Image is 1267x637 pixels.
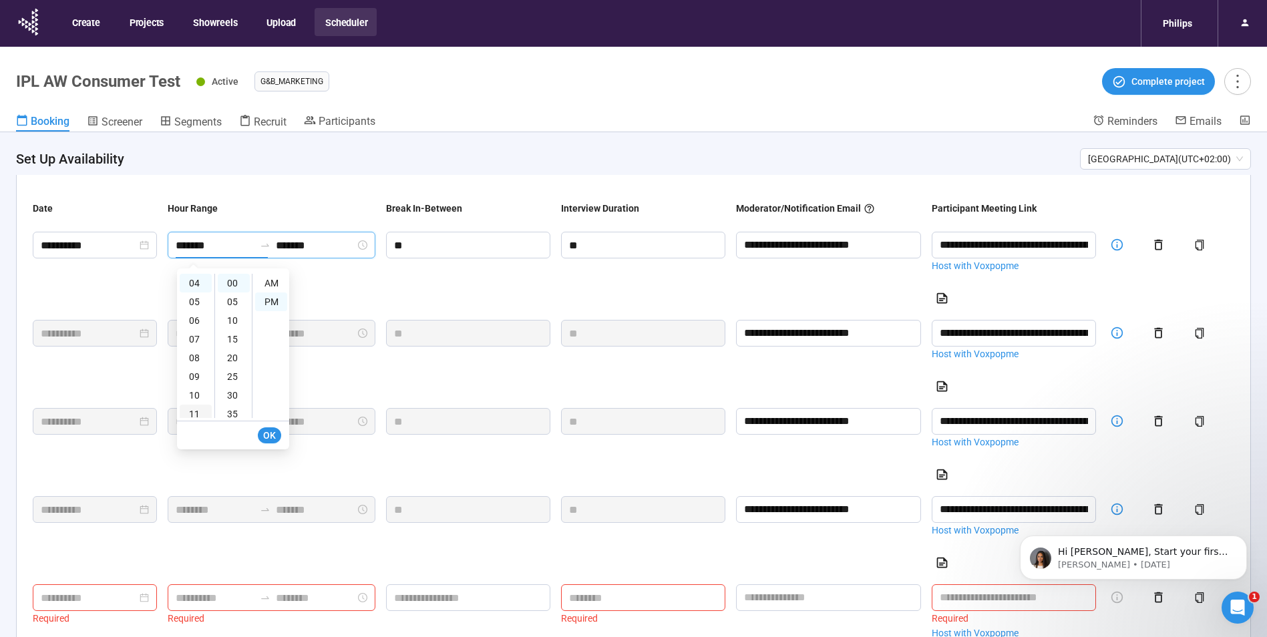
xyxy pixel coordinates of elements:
[260,592,270,603] span: swap-right
[263,428,276,443] span: OK
[218,386,250,405] div: 30
[736,201,875,216] div: Moderator/Notification Email
[260,240,270,250] span: swap-right
[254,116,287,128] span: Recruit
[1102,68,1215,95] button: Complete project
[315,8,377,36] button: Scheduler
[1189,499,1210,520] button: copy
[16,114,69,132] a: Booking
[260,592,270,603] span: to
[180,330,212,349] div: 07
[1175,114,1222,130] a: Emails
[1194,328,1205,339] span: copy
[319,115,375,128] span: Participants
[255,292,287,311] div: PM
[218,349,250,367] div: 20
[1088,149,1243,169] span: [GEOGRAPHIC_DATA] ( UTC+02:00 )
[182,8,246,36] button: Showreels
[180,367,212,386] div: 09
[180,349,212,367] div: 08
[87,114,142,132] a: Screener
[1194,416,1205,427] span: copy
[218,330,250,349] div: 15
[180,311,212,330] div: 06
[180,386,212,405] div: 10
[1000,507,1267,601] iframe: Intercom notifications message
[255,274,287,292] div: AM
[160,114,222,132] a: Segments
[180,405,212,423] div: 11
[212,76,238,87] span: Active
[561,201,639,216] div: Interview Duration
[16,150,1069,168] h4: Set Up Availability
[932,435,1096,449] a: Host with Voxpopme
[1190,115,1222,128] span: Emails
[260,504,270,515] span: swap-right
[304,114,375,130] a: Participants
[218,311,250,330] div: 10
[218,274,250,292] div: 00
[1131,74,1205,89] span: Complete project
[561,611,725,626] div: Required
[1224,68,1251,95] button: more
[1222,592,1254,624] iframe: Intercom live chat
[1107,115,1157,128] span: Reminders
[1249,592,1260,602] span: 1
[260,240,270,250] span: to
[932,347,1096,361] a: Host with Voxpopme
[1189,411,1210,432] button: copy
[33,611,157,626] div: Required
[1189,234,1210,256] button: copy
[61,8,110,36] button: Create
[1194,504,1205,515] span: copy
[1093,114,1157,130] a: Reminders
[102,116,142,128] span: Screener
[932,611,1096,626] div: Required
[932,523,1096,538] a: Host with Voxpopme
[260,504,270,515] span: to
[180,292,212,311] div: 05
[174,116,222,128] span: Segments
[932,258,1096,273] a: Host with Voxpopme
[258,427,281,443] button: OK
[218,292,250,311] div: 05
[239,114,287,132] a: Recruit
[1189,323,1210,344] button: copy
[1155,11,1200,36] div: Philips
[386,201,462,216] div: Break In-Between
[256,8,305,36] button: Upload
[31,115,69,128] span: Booking
[180,274,212,292] div: 04
[33,201,53,216] div: Date
[932,201,1037,216] div: Participant Meeting Link
[168,201,218,216] div: Hour Range
[218,405,250,423] div: 35
[1194,240,1205,250] span: copy
[260,75,323,88] span: G&B_MARKETING
[1228,72,1246,90] span: more
[16,72,180,91] h1: IPL AW Consumer Test
[119,8,173,36] button: Projects
[218,367,250,386] div: 25
[168,611,375,626] div: Required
